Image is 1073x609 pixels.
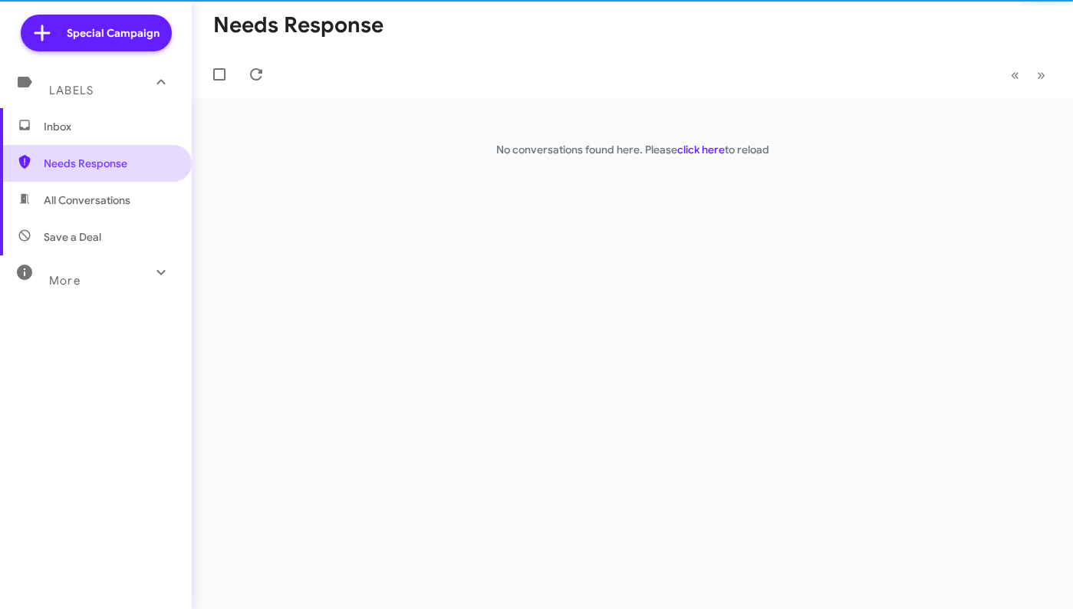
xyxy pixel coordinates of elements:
button: Next [1028,59,1055,91]
span: Inbox [44,119,174,134]
span: Save a Deal [44,229,101,245]
span: All Conversations [44,193,130,208]
p: No conversations found here. Please to reload [192,142,1073,157]
span: » [1037,65,1045,84]
h1: Needs Response [213,13,383,38]
nav: Page navigation example [1002,59,1055,91]
a: click here [677,143,725,156]
span: Labels [49,84,94,97]
span: « [1011,65,1019,84]
span: More [49,274,81,288]
span: Needs Response [44,156,174,171]
button: Previous [1002,59,1029,91]
span: Special Campaign [67,25,160,41]
a: Special Campaign [21,15,172,51]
